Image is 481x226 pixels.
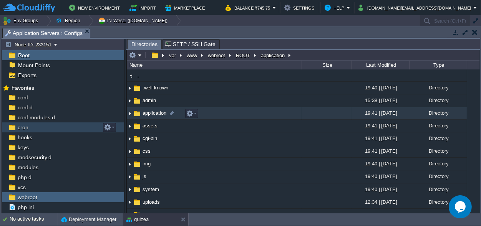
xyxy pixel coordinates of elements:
button: www [186,52,199,59]
iframe: chat widget [449,195,473,218]
a: keys [16,144,30,151]
button: quizea [126,216,149,223]
button: webroot [207,52,227,59]
button: [DOMAIN_NAME][EMAIL_ADDRESS][DOMAIN_NAME] [358,3,473,12]
img: AMDAwAAAACH5BAEAAAAALAAAAAABAAEAAAICRAEAOw== [133,211,141,219]
a: js [141,173,148,180]
div: Directory [409,145,467,157]
a: css [141,148,152,154]
img: AMDAwAAAACH5BAEAAAAALAAAAAABAAEAAAICRAEAOw== [127,158,133,170]
div: Directory [409,183,467,195]
a: conf [16,94,29,101]
div: 12:34 | [DATE] [352,196,409,208]
img: AMDAwAAAACH5BAEAAAAALAAAAAABAAEAAAICRAEAOw== [127,171,133,183]
img: CloudJiffy [3,3,55,13]
button: Import [129,3,158,12]
button: Region [56,15,83,26]
img: AMDAwAAAACH5BAEAAAAALAAAAAABAAEAAAICRAEAOw== [127,120,133,132]
div: 19:41 | [DATE] [352,107,409,119]
div: 19:40 | [DATE] [352,158,409,170]
div: 19:41 | [DATE] [352,209,409,221]
img: AMDAwAAAACH5BAEAAAAALAAAAAABAAEAAAICRAEAOw== [133,160,141,168]
a: Exports [17,72,38,79]
img: AMDAwAAAACH5BAEAAAAALAAAAAABAAEAAAICRAEAOw== [127,184,133,196]
span: SFTP / SSH Gate [165,40,216,49]
button: Help [325,3,347,12]
div: Size [302,61,352,69]
div: Directory [409,94,467,106]
a: assets [141,122,159,129]
span: Mount Points [17,62,51,69]
span: Application Servers : Configs [5,28,83,38]
button: ROOT [235,52,252,59]
button: Marketplace [165,3,207,12]
div: Directory [409,196,467,208]
span: img [141,160,152,167]
img: AMDAwAAAACH5BAEAAAAALAAAAAABAAEAAAICRAEAOw== [133,109,141,118]
a: php.d [16,174,33,181]
div: Type [410,61,467,69]
a: php.ini [16,204,35,211]
div: Last Modified [352,61,409,69]
img: AMDAwAAAACH5BAEAAAAALAAAAAABAAEAAAICRAEAOw== [127,82,133,94]
input: Click to enter the path [127,50,480,61]
a: admin [141,97,157,104]
a: vcs [16,184,27,191]
img: AMDAwAAAACH5BAEAAAAALAAAAAABAAEAAAICRAEAOw== [133,185,141,194]
a: Favorites [10,85,35,91]
button: New Environment [69,3,122,12]
img: AMDAwAAAACH5BAEAAAAALAAAAAABAAEAAAICRAEAOw== [127,95,133,107]
a: cron [16,124,30,131]
a: application [141,110,168,116]
a: modules [16,164,40,171]
span: .. [135,72,141,79]
div: 19:40 | [DATE] [352,170,409,182]
span: Favorites [10,84,35,91]
img: AMDAwAAAACH5BAEAAAAALAAAAAABAAEAAAICRAEAOw== [133,198,141,206]
button: Deployment Manager [61,216,116,223]
button: Balance ₹745.75 [226,3,272,12]
div: Directory [409,209,467,221]
img: AMDAwAAAACH5BAEAAAAALAAAAAABAAEAAAICRAEAOw== [133,122,141,130]
button: Settings [284,3,317,12]
button: IN West1 ([DOMAIN_NAME]) [98,15,170,26]
div: 15:38 | [DATE] [352,94,409,106]
a: conf.modules.d [16,114,56,121]
a: cgi-bin [141,135,158,142]
a: .well-known [141,84,169,91]
div: Directory [409,170,467,182]
button: var [168,52,178,59]
div: Directory [409,158,467,170]
span: Root [17,52,31,59]
img: AMDAwAAAACH5BAEAAAAALAAAAAABAAEAAAICRAEAOw== [127,196,133,208]
a: webroot [16,194,38,201]
img: AMDAwAAAACH5BAEAAAAALAAAAAABAAEAAAICRAEAOw== [127,133,133,145]
a: system [141,186,160,193]
div: 19:41 | [DATE] [352,132,409,144]
div: Directory [409,132,467,144]
div: 19:40 | [DATE] [352,82,409,94]
button: Env Groups [3,15,41,26]
a: conf.d [16,104,34,111]
img: AMDAwAAAACH5BAEAAAAALAAAAAABAAEAAAICRAEAOw== [127,107,133,119]
a: vendor [141,211,159,218]
button: application [260,52,287,59]
img: AMDAwAAAACH5BAEAAAAALAAAAAABAAEAAAICRAEAOw== [133,147,141,156]
span: Directories [131,40,158,49]
button: Node ID: 233151 [5,41,54,48]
